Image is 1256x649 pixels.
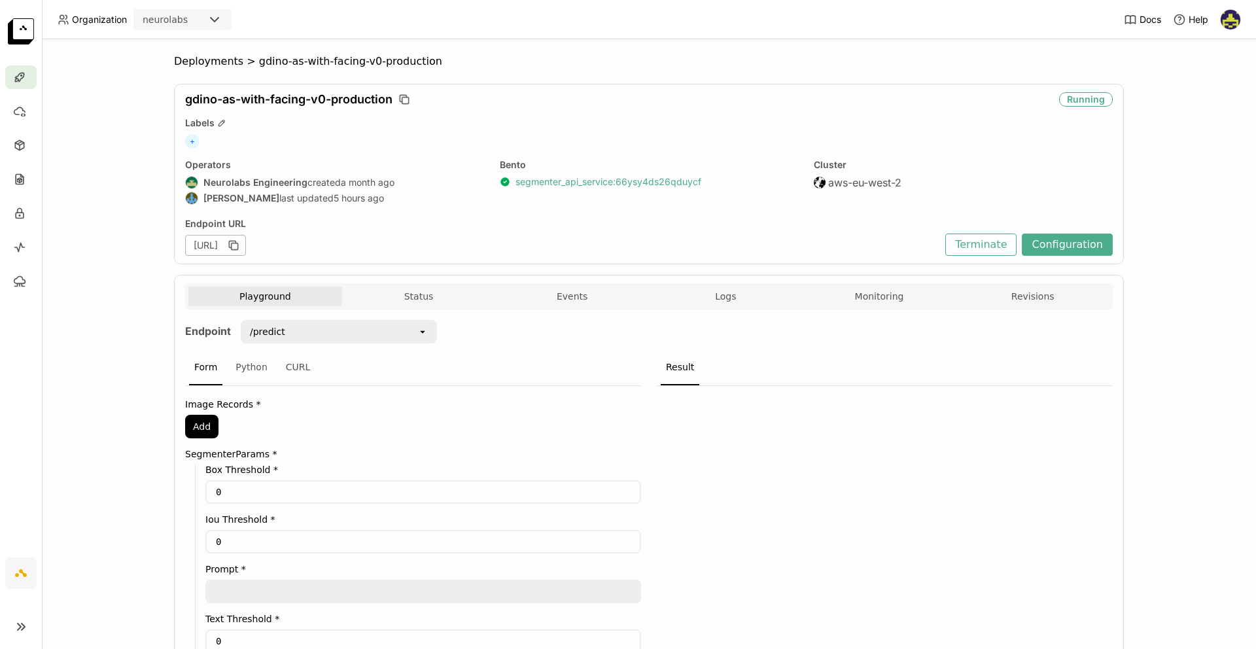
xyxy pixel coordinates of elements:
[287,325,288,338] input: Selected /predict.
[8,18,34,44] img: logo
[281,350,316,385] div: CURL
[185,176,484,189] div: created
[230,350,273,385] div: Python
[189,350,222,385] div: Form
[500,159,799,171] div: Bento
[956,287,1109,306] button: Revisions
[715,290,736,302] span: Logs
[417,326,428,337] svg: open
[945,234,1017,256] button: Terminate
[1059,92,1113,107] div: Running
[174,55,1124,68] nav: Breadcrumbs navigation
[185,399,641,410] label: Image Records *
[341,177,394,188] span: a month ago
[1124,13,1161,26] a: Docs
[185,324,231,338] strong: Endpoint
[188,287,342,306] button: Playground
[186,192,198,204] img: Flaviu Sămărghițan
[250,325,285,338] div: /predict
[1189,14,1208,26] span: Help
[189,14,190,27] input: Selected neurolabs.
[205,465,641,475] label: Box Threshold *
[143,13,188,26] div: neurolabs
[185,235,246,256] div: [URL]
[1140,14,1161,26] span: Docs
[205,514,641,525] label: Iou Threshold *
[515,176,701,188] a: segmenter_api_service:66ysy4ds26qduycf
[661,350,699,385] div: Result
[185,218,939,230] div: Endpoint URL
[174,55,243,68] span: Deployments
[185,159,484,171] div: Operators
[342,287,496,306] button: Status
[803,287,956,306] button: Monitoring
[205,564,641,574] label: Prompt *
[185,92,392,107] span: gdino-as-with-facing-v0-production
[185,192,484,205] div: last updated
[495,287,649,306] button: Events
[185,449,641,459] label: SegmenterParams *
[203,192,279,204] strong: [PERSON_NAME]
[334,192,384,204] span: 5 hours ago
[1173,13,1208,26] div: Help
[259,55,442,68] span: gdino-as-with-facing-v0-production
[1221,10,1240,29] img: Farouk Ghallabi
[828,176,901,189] span: aws-eu-west-2
[185,117,1113,129] div: Labels
[203,177,307,188] strong: Neurolabs Engineering
[205,614,641,624] label: Text Threshold *
[185,415,218,438] button: Add
[186,177,198,188] img: Neurolabs Engineering
[185,134,200,149] span: +
[72,14,127,26] span: Organization
[814,159,1113,171] div: Cluster
[243,55,259,68] span: >
[1022,234,1113,256] button: Configuration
